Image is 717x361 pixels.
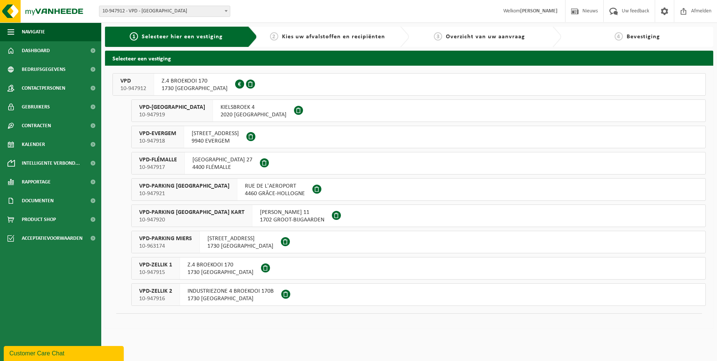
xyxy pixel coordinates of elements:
span: 10-947912 [120,85,146,92]
span: Contactpersonen [22,79,65,98]
button: VPD-EVERGEM 10-947918 [STREET_ADDRESS]9940 EVERGEM [131,126,706,148]
span: 1730 [GEOGRAPHIC_DATA] [162,85,228,92]
iframe: chat widget [4,344,125,361]
span: Z.4 BROEKOOI 170 [187,261,253,269]
span: Intelligente verbond... [22,154,80,173]
span: VPD-PARKING MIERS [139,235,192,242]
button: VPD-[GEOGRAPHIC_DATA] 10-947919 KIELSBROEK 42020 [GEOGRAPHIC_DATA] [131,99,706,122]
span: RUE DE L'AEROPORT [245,182,305,190]
h2: Selecteer een vestiging [105,51,713,65]
span: VPD-EVERGEM [139,130,176,137]
span: 2020 [GEOGRAPHIC_DATA] [220,111,286,119]
span: VPD-FLÉMALLE [139,156,177,164]
span: 1702 GROOT-BIJGAARDEN [260,216,324,224]
span: [STREET_ADDRESS] [207,235,273,242]
span: [PERSON_NAME] 11 [260,209,324,216]
span: KIELSBROEK 4 [220,104,286,111]
span: 10-947916 [139,295,172,302]
span: 10-947918 [139,137,176,145]
span: 1730 [GEOGRAPHIC_DATA] [187,269,253,276]
span: 2 [270,32,278,41]
span: Overzicht van uw aanvraag [446,34,525,40]
span: 9940 EVERGEM [192,137,239,145]
span: Documenten [22,191,54,210]
span: 4460 GRÂCE-HOLLOGNE [245,190,305,197]
span: 10-947915 [139,269,172,276]
span: 1730 [GEOGRAPHIC_DATA] [207,242,273,250]
span: Z.4 BROEKOOI 170 [162,77,228,85]
span: VPD-PARKING [GEOGRAPHIC_DATA] KART [139,209,244,216]
span: Bevestiging [627,34,660,40]
span: [GEOGRAPHIC_DATA] 27 [192,156,252,164]
span: VPD-ZELLIK 2 [139,287,172,295]
strong: [PERSON_NAME] [520,8,558,14]
span: 10-947912 - VPD - ASSE [99,6,230,17]
span: Rapportage [22,173,51,191]
button: VPD-PARKING [GEOGRAPHIC_DATA] 10-947921 RUE DE L'AEROPORT4460 GRÂCE-HOLLOGNE [131,178,706,201]
span: Acceptatievoorwaarden [22,229,82,248]
span: 10-947920 [139,216,244,224]
span: 10-947912 - VPD - ASSE [99,6,230,17]
span: 10-947919 [139,111,205,119]
span: 10-963174 [139,242,192,250]
span: Navigatie [22,23,45,41]
span: VPD-PARKING [GEOGRAPHIC_DATA] [139,182,229,190]
span: Product Shop [22,210,56,229]
span: [STREET_ADDRESS] [192,130,239,137]
span: Dashboard [22,41,50,60]
span: 1730 [GEOGRAPHIC_DATA] [187,295,274,302]
span: Gebruikers [22,98,50,116]
button: VPD-PARKING MIERS 10-963174 [STREET_ADDRESS]1730 [GEOGRAPHIC_DATA] [131,231,706,253]
span: VPD [120,77,146,85]
button: VPD-ZELLIK 1 10-947915 Z.4 BROEKOOI 1701730 [GEOGRAPHIC_DATA] [131,257,706,280]
button: VPD-ZELLIK 2 10-947916 INDUSTRIEZONE 4 BROEKOOI 170B1730 [GEOGRAPHIC_DATA] [131,283,706,306]
span: INDUSTRIEZONE 4 BROEKOOI 170B [187,287,274,295]
span: 4 [615,32,623,41]
button: VPD 10-947912 Z.4 BROEKOOI 1701730 [GEOGRAPHIC_DATA] [112,73,706,96]
span: Selecteer hier een vestiging [142,34,223,40]
button: VPD-PARKING [GEOGRAPHIC_DATA] KART 10-947920 [PERSON_NAME] 111702 GROOT-BIJGAARDEN [131,205,706,227]
span: Kies uw afvalstoffen en recipiënten [282,34,385,40]
span: Contracten [22,116,51,135]
span: 1 [130,32,138,41]
span: 10-947921 [139,190,229,197]
span: 3 [434,32,442,41]
span: Kalender [22,135,45,154]
span: VPD-ZELLIK 1 [139,261,172,269]
span: VPD-[GEOGRAPHIC_DATA] [139,104,205,111]
button: VPD-FLÉMALLE 10-947917 [GEOGRAPHIC_DATA] 274400 FLÉMALLE [131,152,706,174]
span: Bedrijfsgegevens [22,60,66,79]
span: 4400 FLÉMALLE [192,164,252,171]
span: 10-947917 [139,164,177,171]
